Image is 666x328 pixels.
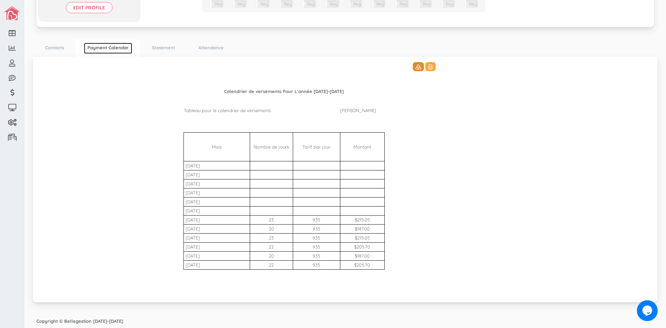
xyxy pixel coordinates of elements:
td: [DATE] [184,188,250,197]
td: 22 [250,242,293,251]
input: Edit profile [66,2,112,13]
td: [DATE] [184,224,250,233]
td: $187.00 [340,224,384,233]
td: $215.05 [340,233,384,242]
td: [DATE] [184,161,250,170]
td: Nombre de jours [250,133,293,161]
td: 9.35 [293,233,340,242]
td: Mois [184,133,250,161]
td: 9.35 [293,242,340,251]
td: [DATE] [184,215,250,224]
td: [DATE] [184,170,250,179]
td: Tableau pour le calendrier de versements [184,106,340,115]
td: 20 [250,224,293,233]
td: [DATE] [184,251,250,260]
a: Contacts [42,43,68,53]
td: 9.35 [293,251,340,260]
td: [DATE] [184,260,250,269]
td: [DATE] [184,233,250,242]
td: [DATE] [184,179,250,188]
a: Attendance [195,43,227,53]
td: $215.05 [340,215,384,224]
td: [DATE] [184,206,250,215]
td: 23 [250,233,293,242]
td: $187.00 [340,251,384,260]
b: Calendrier de versements Pour L’année [DATE]-[DATE] [224,89,344,94]
img: image [4,6,20,20]
td: Tarif par jour [293,133,340,161]
td: 23 [250,215,293,224]
td: 9.35 [293,215,340,224]
td: 20 [250,251,293,260]
td: $205.70 [340,242,384,251]
td: Montant [340,133,384,161]
td: 9.35 [293,260,340,269]
a: Payment Calendar [84,43,132,54]
td: $205.70 [340,260,384,269]
td: [PERSON_NAME] [340,106,384,115]
td: 22 [250,260,293,269]
td: 9.35 [293,224,340,233]
strong: Copyright © Bellegestion [DATE]-[DATE] [36,318,123,324]
a: Statement [148,43,179,53]
td: [DATE] [184,197,250,206]
td: [DATE] [184,242,250,251]
iframe: chat widget [637,300,659,321]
